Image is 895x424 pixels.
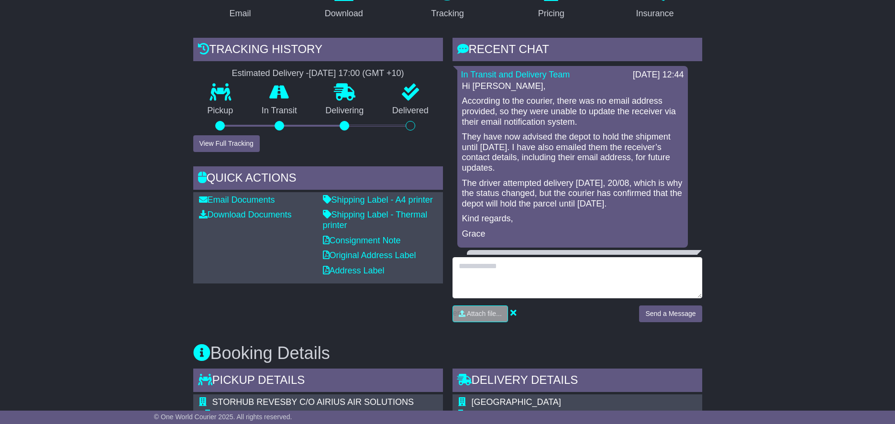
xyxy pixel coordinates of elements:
div: Tracking [431,7,464,20]
div: Email [229,7,251,20]
a: Download Documents [199,210,292,219]
a: Email Documents [199,195,275,205]
h3: Booking Details [193,344,702,363]
div: Pickup [212,410,429,420]
p: Delivering [311,106,378,116]
span: [GEOGRAPHIC_DATA] [472,397,561,407]
div: Pickup Details [193,369,443,394]
div: [DATE] 17:00 (GMT +10) [309,68,404,79]
p: Kind regards, [462,214,683,224]
button: View Full Tracking [193,135,260,152]
p: They have now advised the depot to hold the shipment until [DATE]. I have also emailed them the r... [462,132,683,173]
div: Download [325,7,363,20]
span: Commercial [472,410,518,419]
div: Insurance [636,7,674,20]
p: Delivered [378,106,443,116]
div: Tracking history [193,38,443,64]
a: In Transit and Delivery Team [461,70,570,79]
p: The driver attempted delivery [DATE], 20/08, which is why the status changed, but the courier has... [462,178,683,209]
div: Pricing [538,7,564,20]
p: Grace [462,229,683,239]
span: Commercial [212,410,258,419]
div: Quick Actions [193,166,443,192]
span: © One World Courier 2025. All rights reserved. [154,413,292,421]
p: Pickup [193,106,248,116]
button: Send a Message [639,305,702,322]
p: According to the courier, there was no email address provided, so they were unable to update the ... [462,96,683,127]
a: Original Address Label [323,250,416,260]
a: Shipping Label - A4 printer [323,195,433,205]
div: [DATE] 12:29 [642,254,694,264]
div: Estimated Delivery - [193,68,443,79]
div: Delivery Details [453,369,702,394]
div: Delivery [472,410,688,420]
span: STORHUB REVESBY C/O AIRIUS AIR SOLUTIONS [212,397,414,407]
div: [DATE] 12:44 [633,70,684,80]
a: Address Label [323,266,385,275]
a: Consignment Note [323,236,401,245]
div: RECENT CHAT [453,38,702,64]
p: In Transit [247,106,311,116]
p: Hi [PERSON_NAME], [462,81,683,92]
a: Shipping Label - Thermal printer [323,210,428,230]
a: [PERSON_NAME] [471,254,541,263]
